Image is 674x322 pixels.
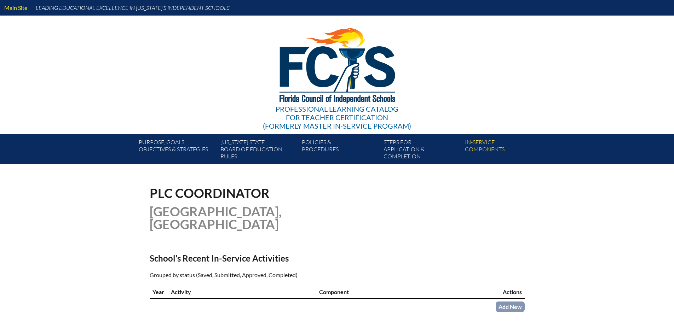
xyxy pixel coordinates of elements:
[299,137,380,164] a: Policies &Procedures
[264,16,410,112] img: FCISlogo221.eps
[150,185,270,201] span: PLC Coordinator
[462,137,543,164] a: In-servicecomponents
[260,14,414,131] a: Professional Learning Catalog for Teacher Certification(formerly Master In-service Program)
[1,3,30,12] a: Main Site
[484,285,525,299] th: Actions
[168,285,317,299] th: Activity
[381,137,462,164] a: Steps forapplication & completion
[136,137,217,164] a: Purpose, goals,objectives & strategies
[496,301,525,312] a: Add New
[218,137,299,164] a: [US_STATE] StateBoard of Education rules
[286,113,388,122] span: for Teacher Certification
[150,270,399,280] p: Grouped by status (Saved, Submitted, Approved, Completed)
[150,285,168,299] th: Year
[150,253,399,263] h2: School’s Recent In-Service Activities
[263,105,411,130] div: Professional Learning Catalog (formerly Master In-service Program)
[316,285,484,299] th: Component
[150,204,282,232] span: [GEOGRAPHIC_DATA], [GEOGRAPHIC_DATA]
